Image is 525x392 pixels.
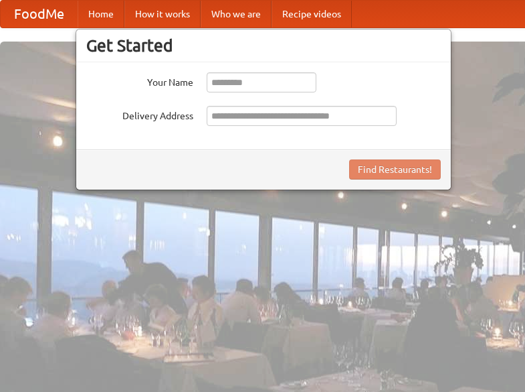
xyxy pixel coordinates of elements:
[78,1,124,27] a: Home
[86,72,193,89] label: Your Name
[201,1,272,27] a: Who we are
[1,1,78,27] a: FoodMe
[124,1,201,27] a: How it works
[86,36,441,56] h3: Get Started
[349,159,441,180] button: Find Restaurants!
[86,106,193,123] label: Delivery Address
[272,1,352,27] a: Recipe videos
